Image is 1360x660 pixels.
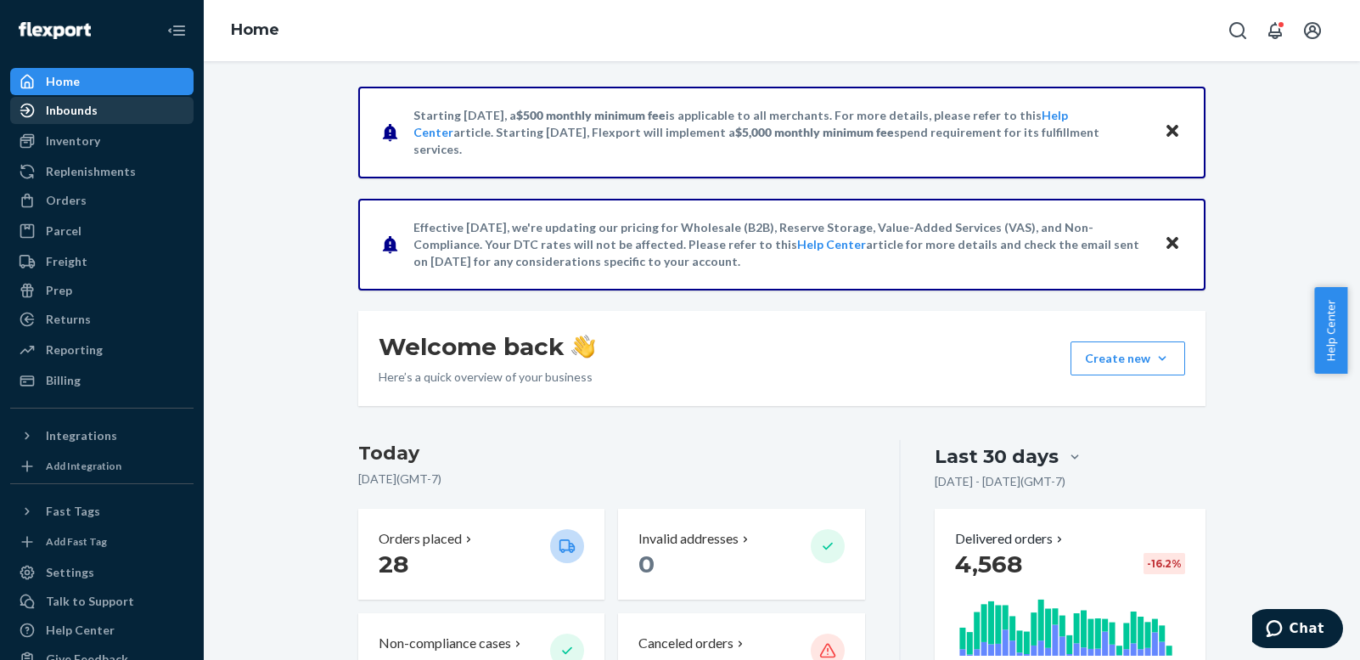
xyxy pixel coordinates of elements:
[1071,341,1185,375] button: Create new
[1314,287,1347,374] button: Help Center
[571,335,595,358] img: hand-wave emoji
[935,443,1059,470] div: Last 30 days
[10,97,194,124] a: Inbounds
[46,311,91,328] div: Returns
[46,593,134,610] div: Talk to Support
[46,427,117,444] div: Integrations
[46,223,81,240] div: Parcel
[413,219,1148,270] p: Effective [DATE], we're updating our pricing for Wholesale (B2B), Reserve Storage, Value-Added Se...
[10,559,194,586] a: Settings
[46,253,87,270] div: Freight
[1144,553,1185,574] div: -16.2 %
[160,14,194,48] button: Close Navigation
[10,617,194,644] a: Help Center
[46,163,136,180] div: Replenishments
[1161,120,1183,144] button: Close
[10,248,194,275] a: Freight
[358,509,604,600] button: Orders placed 28
[379,331,595,362] h1: Welcome back
[217,6,293,55] ol: breadcrumbs
[735,125,894,139] span: $5,000 monthly minimum fee
[10,306,194,333] a: Returns
[955,550,1022,578] span: 4,568
[10,422,194,449] button: Integrations
[46,133,100,149] div: Inventory
[638,529,739,549] p: Invalid addresses
[379,550,408,578] span: 28
[10,127,194,155] a: Inventory
[10,68,194,95] a: Home
[638,550,655,578] span: 0
[46,192,87,209] div: Orders
[10,277,194,304] a: Prep
[46,372,81,389] div: Billing
[358,440,865,467] h3: Today
[10,336,194,364] a: Reporting
[10,588,194,615] button: Talk to Support
[10,532,194,552] a: Add Fast Tag
[10,456,194,477] a: Add Integration
[379,369,595,386] p: Here’s a quick overview of your business
[379,529,462,549] p: Orders placed
[46,622,115,639] div: Help Center
[46,503,100,520] div: Fast Tags
[46,534,107,549] div: Add Fast Tag
[46,341,103,358] div: Reporting
[955,529,1066,549] button: Delivered orders
[10,187,194,214] a: Orders
[1252,609,1343,652] iframe: Opens a widget where you can chat to one of our agents
[1258,14,1292,48] button: Open notifications
[618,509,864,600] button: Invalid addresses 0
[413,107,1148,158] p: Starting [DATE], a is applicable to all merchants. For more details, please refer to this article...
[1161,232,1183,257] button: Close
[46,73,80,90] div: Home
[19,22,91,39] img: Flexport logo
[516,108,666,122] span: $500 monthly minimum fee
[1295,14,1329,48] button: Open account menu
[638,634,733,653] p: Canceled orders
[1221,14,1255,48] button: Open Search Box
[10,158,194,185] a: Replenishments
[46,102,98,119] div: Inbounds
[10,498,194,525] button: Fast Tags
[46,459,121,473] div: Add Integration
[46,564,94,581] div: Settings
[46,282,72,299] div: Prep
[379,634,511,653] p: Non-compliance cases
[935,473,1065,490] p: [DATE] - [DATE] ( GMT-7 )
[797,237,866,251] a: Help Center
[358,471,865,488] p: [DATE] ( GMT-7 )
[231,20,279,39] a: Home
[10,367,194,394] a: Billing
[10,217,194,245] a: Parcel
